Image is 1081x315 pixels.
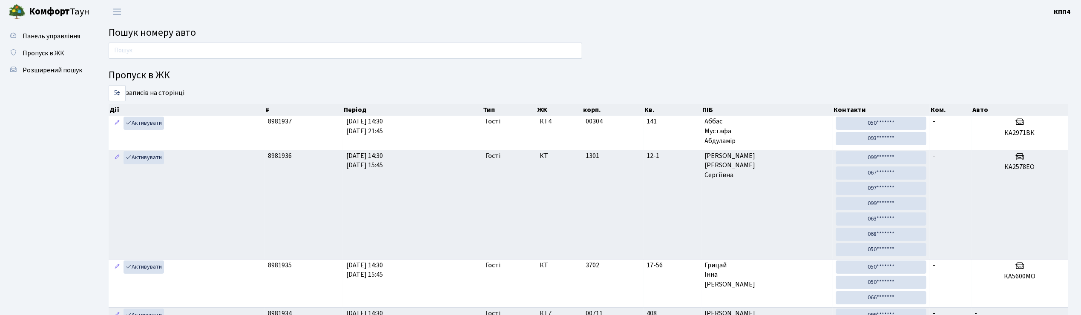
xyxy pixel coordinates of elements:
span: КТ [540,261,579,270]
img: logo.png [9,3,26,20]
span: Гості [486,151,500,161]
b: Комфорт [29,5,70,18]
a: Пропуск в ЖК [4,45,89,62]
a: Розширений пошук [4,62,89,79]
span: КТ4 [540,117,579,126]
th: Авто [972,104,1069,116]
span: 17-56 [647,261,698,270]
a: Панель управління [4,28,89,45]
h5: КА2971ВК [975,129,1065,137]
span: 141 [647,117,698,126]
a: Активувати [124,117,164,130]
select: записів на сторінці [109,85,126,101]
span: Грицай Інна [PERSON_NAME] [705,261,829,290]
span: 8981935 [268,261,292,270]
th: корп. [582,104,644,116]
span: КТ [540,151,579,161]
th: Дії [109,104,264,116]
span: 00304 [586,117,603,126]
span: [PERSON_NAME] [PERSON_NAME] Сергіївна [705,151,829,180]
span: Розширений пошук [23,66,82,75]
span: Пропуск в ЖК [23,49,64,58]
span: - [933,261,936,270]
span: 12-1 [647,151,698,161]
span: [DATE] 14:30 [DATE] 21:45 [346,117,383,136]
h5: КА5600МО [975,272,1065,281]
span: - [933,151,936,160]
span: 8981937 [268,117,292,126]
span: Гості [486,261,500,270]
th: ЖК [537,104,583,116]
button: Переключити навігацію [106,5,128,19]
span: [DATE] 14:30 [DATE] 15:45 [346,261,383,280]
th: Кв. [644,104,701,116]
th: Тип [482,104,536,116]
span: Пошук номеру авто [109,25,196,40]
span: Аббас Мустафа Абдуламір [705,117,829,146]
span: Гості [486,117,500,126]
a: Редагувати [112,261,122,274]
h4: Пропуск в ЖК [109,69,1068,82]
th: # [264,104,343,116]
th: Контакти [833,104,930,116]
th: Період [343,104,482,116]
span: 8981936 [268,151,292,160]
input: Пошук [109,43,582,59]
span: 3702 [586,261,599,270]
label: записів на сторінці [109,85,184,101]
th: ПІБ [701,104,833,116]
th: Ком. [930,104,972,116]
span: - [933,117,936,126]
span: Таун [29,5,89,19]
a: Редагувати [112,151,122,164]
a: Активувати [124,261,164,274]
a: Активувати [124,151,164,164]
a: КПП4 [1054,7,1071,17]
span: 1301 [586,151,599,160]
h5: КА2578ЕО [975,163,1065,171]
span: Панель управління [23,31,80,41]
a: Редагувати [112,117,122,130]
span: [DATE] 14:30 [DATE] 15:45 [346,151,383,170]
